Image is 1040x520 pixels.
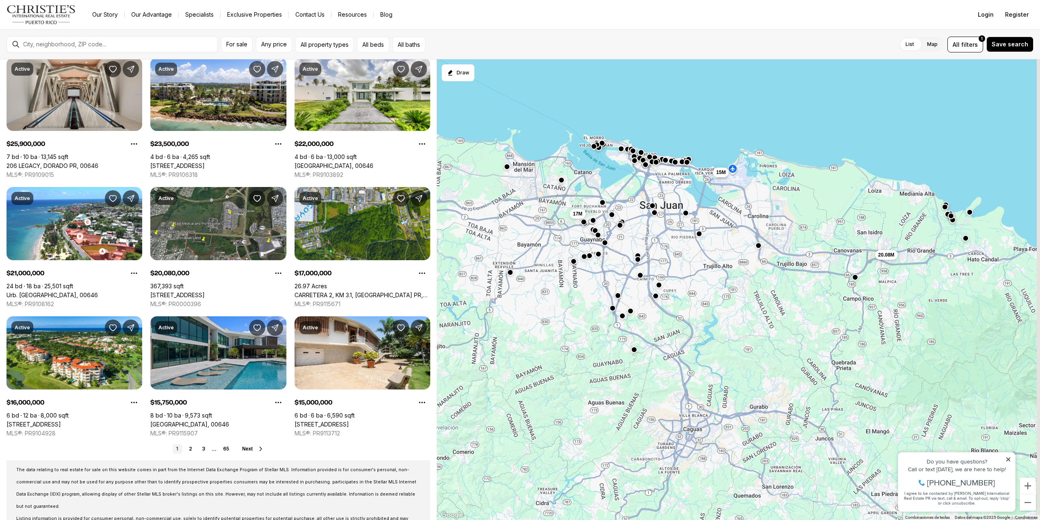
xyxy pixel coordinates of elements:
[713,168,729,177] button: 15M
[411,320,427,336] button: Share Property
[105,320,121,336] button: Save Property: 500 PLANTATION DR #PH-3403
[1020,494,1036,511] button: Alejar
[199,444,208,454] a: 3
[242,446,264,452] button: Next
[961,40,978,49] span: filters
[9,26,117,32] div: Call or text [DATE], we are here to help!
[126,394,142,411] button: Property options
[295,292,430,299] a: CARRETERA 2, KM 3.1, BAYAMON PR, 00961
[411,190,427,207] button: Share Property
[123,320,139,336] button: Share Property
[226,41,247,48] span: For sale
[289,9,331,20] button: Contact Us
[126,136,142,152] button: Property options
[261,41,287,48] span: Any price
[242,446,253,452] span: Next
[249,190,265,207] button: Save Property: 66 ROAD 66 & ROAD 3
[411,61,427,77] button: Share Property
[86,9,124,20] a: Our Story
[393,320,409,336] button: Save Property: 20 AMAPOLA ST
[981,35,983,42] span: 1
[374,9,399,20] a: Blog
[899,37,921,52] label: List
[33,38,101,46] span: [PHONE_NUMBER]
[15,195,30,202] p: Active
[973,7,999,23] button: Login
[921,37,944,52] label: Map
[123,61,139,77] button: Share Property
[126,265,142,281] button: Property options
[414,394,430,411] button: Property options
[992,41,1028,48] span: Save search
[158,324,174,331] p: Active
[303,324,318,331] p: Active
[212,446,217,452] li: ...
[1020,478,1036,494] button: Acercar
[6,421,61,428] a: 500 PLANTATION DR #PH-3403, DORADO PR, 00646
[270,265,286,281] button: Property options
[6,5,76,24] img: logo
[878,252,894,258] span: 20.08M
[16,467,416,509] span: The data relating to real estate for sale on this website comes in part from the Internet Data Ex...
[295,162,373,170] a: 1 DORADO BEACH ESTATES, DORADO PR, 00646
[414,265,430,281] button: Property options
[105,61,121,77] button: Save Property: 206 LEGACY
[573,211,582,217] span: 17M
[393,61,409,77] button: Save Property: 1 DORADO BEACH ESTATES
[953,40,960,49] span: All
[158,66,174,72] p: Active
[955,515,1010,520] span: Datos del mapa ©2025 Google
[150,292,205,299] a: 66 ROAD 66 & ROAD 3, CANOVANAS PR, 00729
[6,162,98,170] a: 206 LEGACY, DORADO PR, 00646
[267,61,283,77] button: Share Property
[256,37,292,52] button: Any price
[249,320,265,336] button: Save Property: 36 DORADO COUNTRY ESTATES
[150,162,205,170] a: 4141 WEST POINT RESIDENCES BUILDING 1 #4141, DORADO PR, 00646
[303,195,318,202] p: Active
[1005,11,1029,18] span: Register
[9,18,117,24] div: Do you have questions?
[10,50,116,65] span: I agree to be contacted by [PERSON_NAME] International Real Estate PR via text, call & email. To ...
[15,66,30,72] p: Active
[331,9,373,20] a: Resources
[150,421,229,428] a: 36 DORADO COUNTRY ESTATES, DORADO PR, 00646
[270,394,286,411] button: Property options
[267,190,283,207] button: Share Property
[220,444,232,454] a: 65
[1015,515,1038,520] a: Condiciones (se abre en una nueva pestaña)
[978,11,994,18] span: Login
[357,37,389,52] button: All beds
[875,250,897,260] button: 20.08M
[15,324,30,331] p: Active
[570,209,585,219] button: 17M
[267,320,283,336] button: Share Property
[947,37,983,52] button: Allfilters1
[173,444,232,454] nav: Pagination
[123,190,139,207] button: Share Property
[186,444,195,454] a: 2
[414,136,430,152] button: Property options
[716,169,726,176] span: 15M
[173,444,182,454] a: 1
[221,37,253,52] button: For sale
[6,292,98,299] a: Urb. Sardinera Beach CALLE A, DORADO PR, 00646
[1000,7,1033,23] button: Register
[986,37,1033,52] button: Save search
[158,195,174,202] p: Active
[303,66,318,72] p: Active
[392,37,425,52] button: All baths
[270,136,286,152] button: Property options
[295,421,349,428] a: 20 AMAPOLA ST, CAROLINA PR, 00979
[249,61,265,77] button: Save Property: 4141 WEST POINT RESIDENCES BUILDING 1 #4141
[393,190,409,207] button: Save Property: CARRETERA 2, KM 3.1
[442,64,474,81] button: Start drawing
[295,37,354,52] button: All property types
[221,9,288,20] a: Exclusive Properties
[125,9,178,20] a: Our Advantage
[179,9,220,20] a: Specialists
[105,190,121,207] button: Save Property: Urb. Sardinera Beach CALLE A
